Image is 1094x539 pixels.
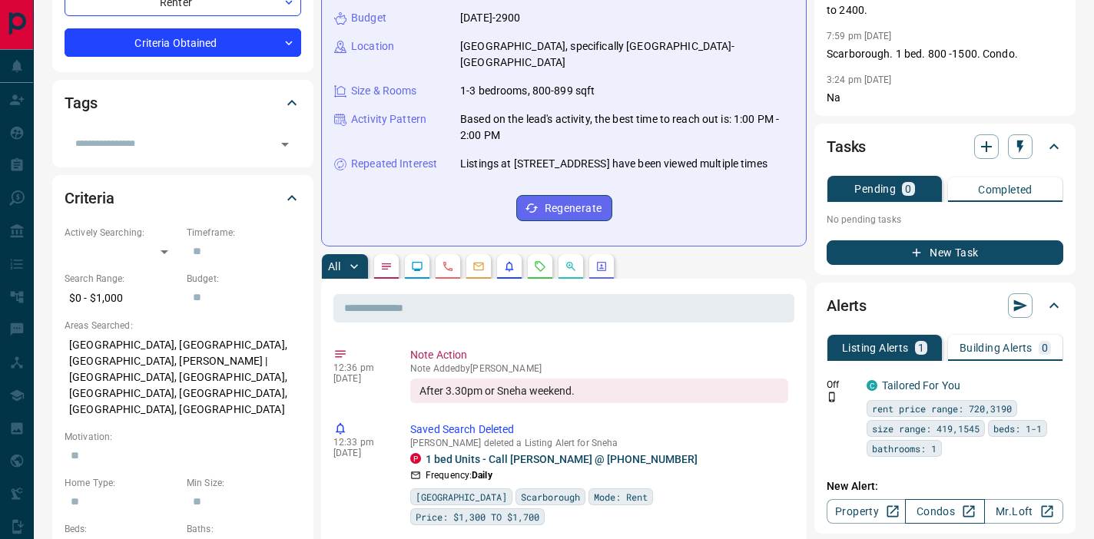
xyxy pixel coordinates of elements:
[411,260,423,273] svg: Lead Browsing Activity
[65,91,97,115] h2: Tags
[842,342,909,353] p: Listing Alerts
[65,272,179,286] p: Search Range:
[65,319,301,332] p: Areas Searched:
[65,28,301,57] div: Criteria Obtained
[410,438,788,448] p: [PERSON_NAME] deleted a Listing Alert for Sneha
[594,489,648,504] span: Mode: Rent
[827,293,867,318] h2: Alerts
[65,476,179,490] p: Home Type:
[65,180,301,217] div: Criteria
[905,184,911,194] p: 0
[187,272,301,286] p: Budget:
[187,522,301,536] p: Baths:
[460,83,595,99] p: 1-3 bedrooms, 800-899 sqft
[960,342,1033,353] p: Building Alerts
[328,261,340,272] p: All
[351,10,386,26] p: Budget
[460,156,767,172] p: Listings at [STREET_ADDRESS] have been viewed multiple times
[460,38,794,71] p: [GEOGRAPHIC_DATA], specifically [GEOGRAPHIC_DATA]-[GEOGRAPHIC_DATA]
[460,111,794,144] p: Based on the lead's activity, the best time to reach out is: 1:00 PM - 2:00 PM
[827,392,837,402] svg: Push Notification Only
[410,379,788,403] div: After 3.30pm or Sneha weekend.
[460,10,520,26] p: [DATE]-2900
[827,134,866,159] h2: Tasks
[565,260,577,273] svg: Opportunities
[187,476,301,490] p: Min Size:
[65,186,114,210] h2: Criteria
[410,363,788,374] p: Note Added by [PERSON_NAME]
[472,470,492,481] strong: Daily
[984,499,1063,524] a: Mr.Loft
[333,373,387,384] p: [DATE]
[993,421,1042,436] span: beds: 1-1
[882,379,960,392] a: Tailored For You
[442,260,454,273] svg: Calls
[827,31,892,41] p: 7:59 pm [DATE]
[65,522,179,536] p: Beds:
[827,478,1063,494] p: New Alert:
[410,422,788,438] p: Saved Search Deleted
[521,489,580,504] span: Scarborough
[827,46,1063,62] p: Scarborough. 1 bed. 800 -1500. Condo.
[918,342,924,353] p: 1
[333,362,387,373] p: 12:36 pm
[187,226,301,240] p: Timeframe:
[503,260,516,273] svg: Listing Alerts
[516,195,612,221] button: Regenerate
[827,208,1063,231] p: No pending tasks
[854,184,896,194] p: Pending
[827,128,1063,165] div: Tasks
[333,437,387,448] p: 12:33 pm
[905,499,984,524] a: Condos
[410,453,421,464] div: property.ca
[978,184,1033,195] p: Completed
[1042,342,1048,353] p: 0
[534,260,546,273] svg: Requests
[426,453,698,465] a: 1 bed Units - Call [PERSON_NAME] @ [PHONE_NUMBER]
[416,509,539,524] span: Price: $1,300 TO $1,700
[827,499,906,524] a: Property
[65,84,301,121] div: Tags
[416,489,507,504] span: [GEOGRAPHIC_DATA]
[872,401,1012,416] span: rent price range: 720,3190
[351,38,394,55] p: Location
[351,111,426,127] p: Activity Pattern
[595,260,608,273] svg: Agent Actions
[333,448,387,458] p: [DATE]
[351,156,437,172] p: Repeated Interest
[872,421,980,436] span: size range: 419,1545
[65,430,301,444] p: Motivation:
[867,380,877,391] div: condos.ca
[65,226,179,240] p: Actively Searching:
[274,134,296,155] button: Open
[410,347,788,363] p: Note Action
[426,468,492,482] p: Frequency:
[827,287,1063,324] div: Alerts
[827,90,1063,106] p: Na
[65,332,301,422] p: [GEOGRAPHIC_DATA], [GEOGRAPHIC_DATA], [GEOGRAPHIC_DATA], [PERSON_NAME] | [GEOGRAPHIC_DATA], [GEOG...
[351,83,417,99] p: Size & Rooms
[380,260,393,273] svg: Notes
[472,260,485,273] svg: Emails
[827,240,1063,265] button: New Task
[872,441,937,456] span: bathrooms: 1
[827,74,892,85] p: 3:24 pm [DATE]
[827,378,857,392] p: Off
[65,286,179,311] p: $0 - $1,000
